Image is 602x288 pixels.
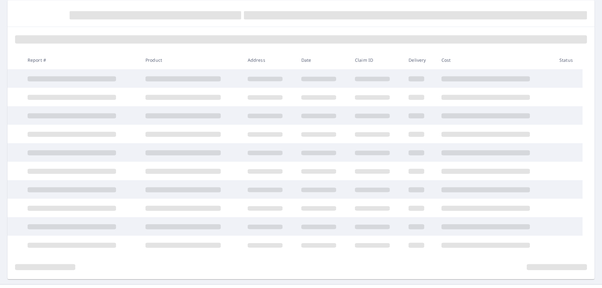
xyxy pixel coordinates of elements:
th: Claim ID [350,51,404,69]
th: Delivery [404,51,436,69]
th: Report # [23,51,140,69]
th: Status [554,51,583,69]
th: Date [296,51,350,69]
th: Cost [436,51,554,69]
th: Product [140,51,243,69]
th: Address [243,51,296,69]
